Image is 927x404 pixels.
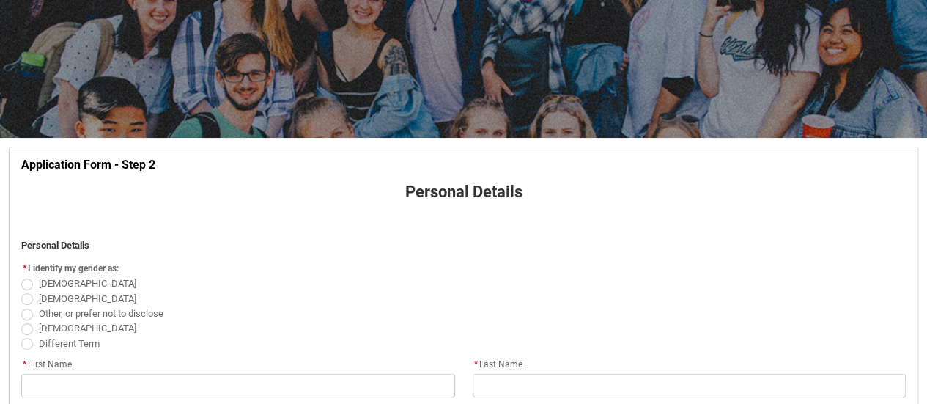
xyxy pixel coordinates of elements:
span: [DEMOGRAPHIC_DATA] [39,278,136,289]
abbr: required [474,359,478,370]
span: Different Term [39,338,100,349]
abbr: required [23,263,26,273]
span: [DEMOGRAPHIC_DATA] [39,323,136,334]
strong: Application Form - Step 2 [21,158,155,172]
span: I identify my gender as: [28,263,119,273]
span: Last Name [473,359,522,370]
span: First Name [21,359,72,370]
strong: Personal Details [405,183,522,201]
strong: Personal Details [21,240,89,251]
abbr: required [23,359,26,370]
span: Other, or prefer not to disclose [39,308,163,319]
span: [DEMOGRAPHIC_DATA] [39,293,136,304]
